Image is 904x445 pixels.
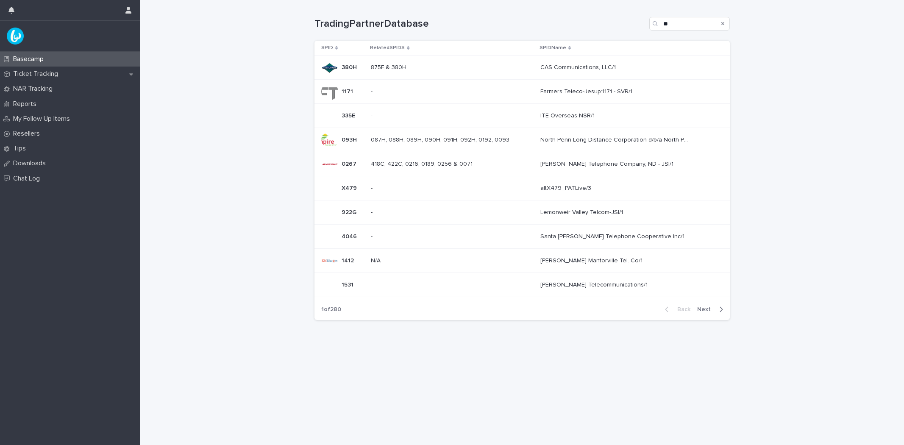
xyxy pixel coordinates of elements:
[314,18,646,30] h1: TradingPartnerDatabase
[321,43,333,53] p: SPID
[540,231,686,240] p: Santa [PERSON_NAME] Telephone Cooperative Inc/1
[342,86,355,95] p: 1171
[649,17,730,31] input: Search
[10,100,43,108] p: Reports
[540,135,690,144] p: North Penn Long Distance Corporation d/b/a North Penn Telephone Corporation - Pennsylvania
[540,183,593,192] p: altX479_PATLive/3
[314,128,730,152] tr: 093H093H 087H, 088H, 089H, 090H, 091H, 092H, 0192, 0093087H, 088H, 089H, 090H, 091H, 092H, 0192, ...
[342,135,359,144] p: 093H
[10,85,59,93] p: NAR Tracking
[540,159,675,168] p: [PERSON_NAME] Telephone Company, ND - JSI/1
[342,280,355,289] p: 1531
[342,231,359,240] p: 4046
[10,175,47,183] p: Chat Log
[371,183,374,192] p: -
[314,104,730,128] tr: 335E335E -- ITE Overseas-NSR/1ITE Overseas-NSR/1
[10,130,47,138] p: Resellers
[314,249,730,273] tr: 14121412 N/AN/A [PERSON_NAME] Mantorville Tel. Co/1[PERSON_NAME] Mantorville Tel. Co/1
[371,62,408,71] p: 875F & 380H
[342,207,358,216] p: 922G
[10,55,50,63] p: Basecamp
[371,111,374,120] p: -
[314,176,730,200] tr: X479X479 -- altX479_PATLive/3altX479_PATLive/3
[314,152,730,176] tr: 02670267 418C, 422C, 0216, 0189, 0256 & 0071418C, 422C, 0216, 0189, 0256 & 0071 [PERSON_NAME] Tel...
[540,256,644,264] p: [PERSON_NAME] Mantorville Tel. Co/1
[314,200,730,225] tr: 922G922G -- Lemonweir Valley Telcom-JSI/1Lemonweir Valley Telcom-JSI/1
[342,159,358,168] p: 0267
[314,225,730,249] tr: 40464046 -- Santa [PERSON_NAME] Telephone Cooperative Inc/1Santa [PERSON_NAME] Telephone Cooperat...
[314,56,730,80] tr: 380H380H 875F & 380H875F & 380H CAS Communications, LLC/1CAS Communications, LLC/1
[10,70,65,78] p: Ticket Tracking
[697,306,716,312] span: Next
[10,115,77,123] p: My Follow Up Items
[314,299,348,320] p: 1 of 280
[342,256,356,264] p: 1412
[371,135,511,144] p: 087H, 088H, 089H, 090H, 091H, 092H, 0192, 0093
[342,62,359,71] p: 380H
[10,159,53,167] p: Downloads
[540,43,566,53] p: SPIDName
[540,207,625,216] p: Lemonweir Valley Telcom-JSI/1
[672,306,690,312] span: Back
[370,43,405,53] p: RelatedSPIDS
[371,207,374,216] p: -
[371,256,382,264] p: N/A
[10,145,33,153] p: Tips
[540,86,634,95] p: Farmers Teleco-Jesup:1171 - SVR/1
[540,280,649,289] p: [PERSON_NAME] Telecommunications/1
[540,111,596,120] p: ITE Overseas-NSR/1
[658,306,694,313] button: Back
[371,280,374,289] p: -
[694,306,730,313] button: Next
[342,111,357,120] p: 335E
[314,80,730,104] tr: 11711171 -- Farmers Teleco-Jesup:1171 - SVR/1Farmers Teleco-Jesup:1171 - SVR/1
[371,231,374,240] p: -
[7,28,24,44] img: UPKZpZA3RCu7zcH4nw8l
[342,183,359,192] p: X479
[371,159,474,168] p: 418C, 422C, 0216, 0189, 0256 & 0071
[371,86,374,95] p: -
[314,273,730,297] tr: 15311531 -- [PERSON_NAME] Telecommunications/1[PERSON_NAME] Telecommunications/1
[540,62,618,71] p: CAS Communications, LLC/1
